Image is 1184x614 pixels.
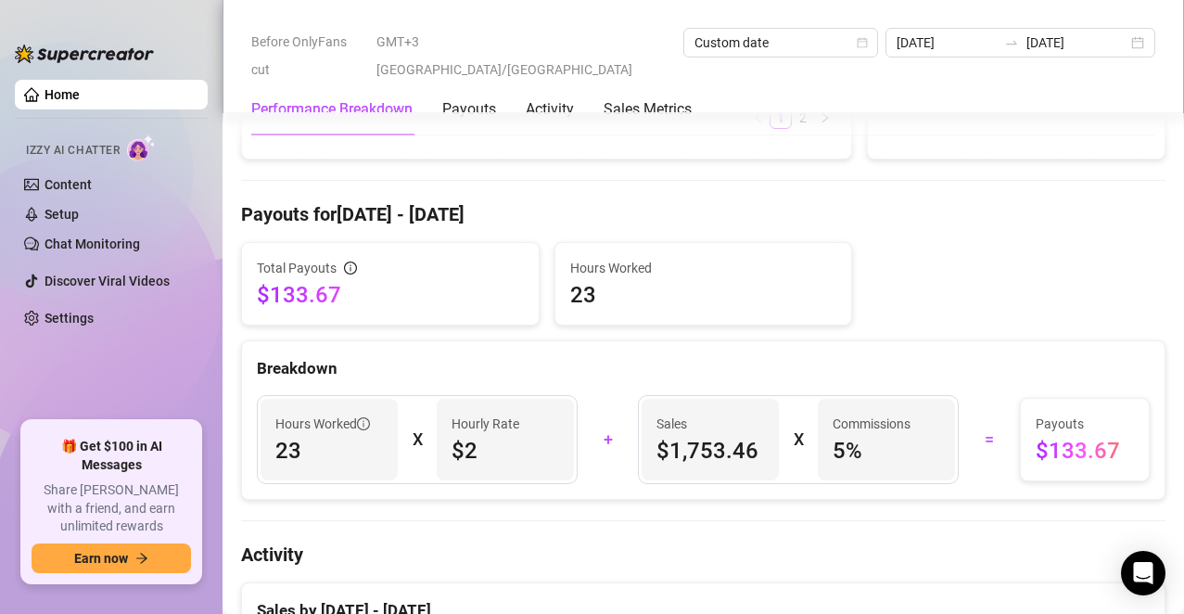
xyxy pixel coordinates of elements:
div: Performance Breakdown [251,98,413,121]
span: info-circle [357,417,370,430]
span: Izzy AI Chatter [26,142,120,160]
span: Hours Worked [275,414,370,434]
span: 🎁 Get $100 in AI Messages [32,438,191,474]
button: Earn nowarrow-right [32,544,191,573]
a: Discover Viral Videos [45,274,170,288]
span: Custom date [694,29,867,57]
div: + [589,425,627,454]
span: Before OnlyFans cut [251,28,365,83]
span: 23 [570,280,837,310]
span: Hours Worked [570,258,837,278]
span: calendar [857,37,868,48]
span: to [1004,35,1019,50]
span: $2 [452,436,559,466]
span: swap-right [1004,35,1019,50]
div: Payouts [442,98,496,121]
div: X [794,425,803,454]
span: Sales [656,414,764,434]
span: info-circle [344,262,357,275]
h4: Activity [241,542,1165,568]
span: $133.67 [1036,436,1135,466]
span: Payouts [1036,414,1135,434]
h4: Payouts for [DATE] - [DATE] [241,201,1165,227]
span: Total Payouts [257,258,337,278]
article: Commissions [833,414,910,434]
img: AI Chatter [127,134,156,161]
span: arrow-right [135,552,148,565]
div: Breakdown [257,356,1150,381]
div: Open Intercom Messenger [1121,551,1165,595]
a: Setup [45,207,79,222]
div: = [970,425,1008,454]
span: $133.67 [257,280,524,310]
a: Chat Monitoring [45,237,140,251]
article: Hourly Rate [452,414,519,434]
span: GMT+3 [GEOGRAPHIC_DATA]/[GEOGRAPHIC_DATA] [376,28,671,83]
input: Start date [897,32,998,53]
div: Sales Metrics [604,98,692,121]
div: Activity [526,98,574,121]
img: logo-BBDzfeDw.svg [15,45,154,63]
a: Home [45,87,80,102]
span: Share [PERSON_NAME] with a friend, and earn unlimited rewards [32,481,191,536]
span: Earn now [74,551,128,566]
a: Content [45,177,92,192]
span: 23 [275,436,383,466]
a: Settings [45,311,94,326]
span: 5 % [833,436,940,466]
input: End date [1026,32,1127,53]
div: X [413,425,422,454]
span: $1,753.46 [656,436,764,466]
